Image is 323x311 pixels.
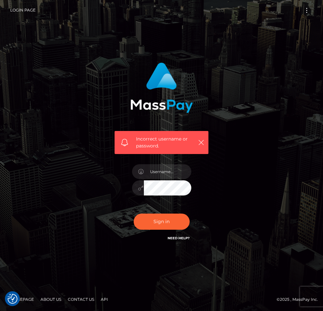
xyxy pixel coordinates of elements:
button: Toggle navigation [301,6,313,15]
input: Username... [144,164,191,179]
a: Login Page [10,3,36,17]
a: Need Help? [168,236,190,240]
span: Incorrect username or password. [136,136,195,149]
a: About Us [38,294,64,304]
img: Revisit consent button [8,294,17,304]
div: © 2025 , MassPay Inc. [5,296,318,303]
a: API [98,294,111,304]
a: Homepage [7,294,37,304]
img: MassPay Login [130,63,193,113]
button: Consent Preferences [8,294,17,304]
a: Contact Us [65,294,97,304]
button: Sign in [134,214,190,230]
